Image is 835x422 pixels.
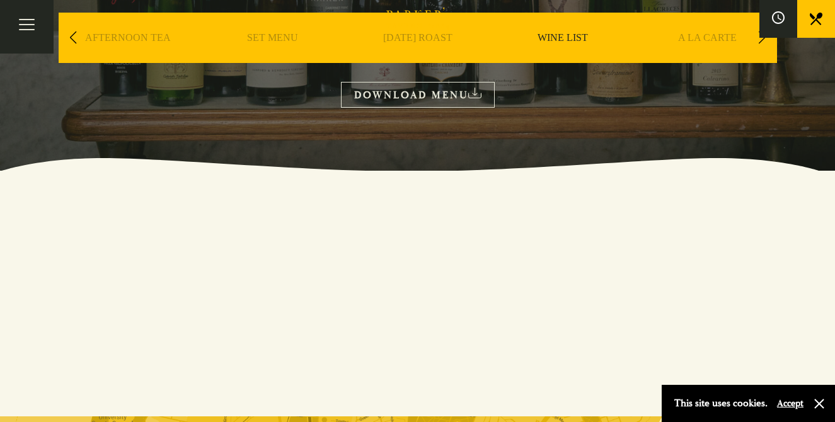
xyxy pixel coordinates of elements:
a: SET MENU [247,31,298,82]
div: 4 / 9 [348,13,487,101]
a: AFTERNOON TEA [85,31,171,82]
a: WINE LIST [538,31,588,82]
a: DOWNLOAD MENU [341,82,495,108]
a: [DATE] ROAST [383,31,452,82]
a: A LA CARTE [678,31,737,82]
div: 2 / 9 [59,13,197,101]
div: Previous slide [65,24,82,52]
div: Next slide [754,24,771,52]
div: 3 / 9 [204,13,342,101]
button: Close and accept [813,397,826,410]
div: 5 / 9 [493,13,632,101]
p: This site uses cookies. [674,394,768,413]
div: 6 / 9 [638,13,777,101]
button: Accept [777,397,803,409]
